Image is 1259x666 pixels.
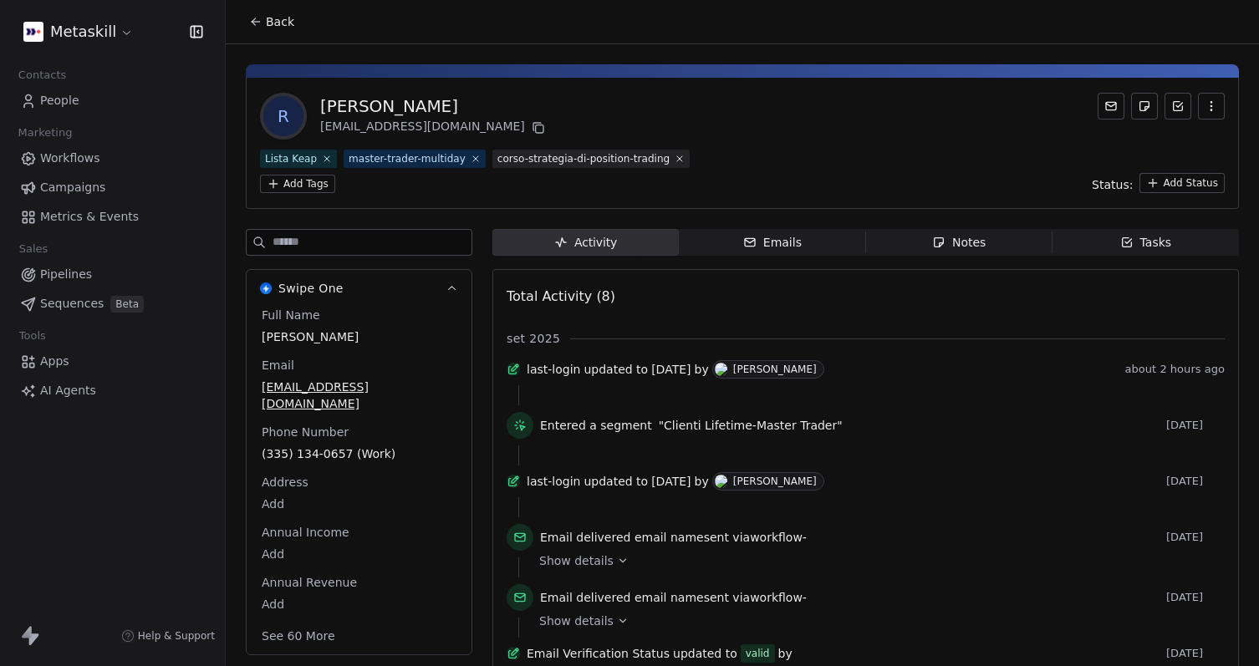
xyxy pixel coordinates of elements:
[1139,173,1225,193] button: Add Status
[733,364,817,375] div: [PERSON_NAME]
[247,307,471,654] div: Swipe OneSwipe One
[13,348,212,375] a: Apps
[40,353,69,370] span: Apps
[258,574,360,591] span: Annual Revenue
[23,22,43,42] img: AVATAR%20METASKILL%20-%20Colori%20Positivo.png
[258,474,312,491] span: Address
[262,596,456,613] span: Add
[746,645,770,662] div: valid
[13,261,212,288] a: Pipelines
[659,417,843,434] span: "Clienti Lifetime-Master Trader"
[247,270,471,307] button: Swipe OneSwipe One
[12,236,55,262] span: Sales
[733,475,817,487] div: [PERSON_NAME]
[121,629,215,643] a: Help & Support
[539,552,614,569] span: Show details
[262,328,456,345] span: [PERSON_NAME]
[20,18,137,46] button: Metaskill
[50,21,116,43] span: Metaskill
[715,363,727,376] img: R
[743,234,802,252] div: Emails
[320,118,548,138] div: [EMAIL_ADDRESS][DOMAIN_NAME]
[527,645,670,662] span: Email Verification Status
[1125,363,1225,376] span: about 2 hours ago
[673,645,737,662] span: updated to
[497,151,670,166] div: corso-strategia-di-position-trading
[138,629,215,643] span: Help & Support
[778,645,793,662] span: by
[540,529,807,546] span: email name sent via workflow -
[1166,591,1225,604] span: [DATE]
[262,379,456,412] span: [EMAIL_ADDRESS][DOMAIN_NAME]
[539,613,1213,629] a: Show details
[584,361,648,378] span: updated to
[40,295,104,313] span: Sequences
[260,282,272,294] img: Swipe One
[266,13,294,30] span: Back
[258,357,298,374] span: Email
[40,179,105,196] span: Campaigns
[932,234,986,252] div: Notes
[1092,176,1133,193] span: Status:
[252,621,345,651] button: See 60 More
[263,96,303,136] span: R
[258,524,353,541] span: Annual Income
[12,323,53,348] span: Tools
[651,473,691,490] span: [DATE]
[507,288,615,304] span: Total Activity (8)
[40,208,139,226] span: Metrics & Events
[13,87,212,114] a: People
[1120,234,1172,252] div: Tasks
[11,63,74,88] span: Contacts
[540,417,652,434] span: Entered a segment
[1166,531,1225,544] span: [DATE]
[239,7,304,37] button: Back
[13,203,212,231] a: Metrics & Events
[40,382,96,399] span: AI Agents
[651,361,691,378] span: [DATE]
[540,591,630,604] span: Email delivered
[262,445,456,462] span: (335) 134-0657 (Work)
[539,552,1213,569] a: Show details
[1166,647,1225,660] span: [DATE]
[13,377,212,404] a: AI Agents
[278,280,344,297] span: Swipe One
[715,475,727,488] img: R
[695,473,709,490] span: by
[349,151,466,166] div: master-trader-multiday
[527,473,580,490] span: last-login
[13,290,212,318] a: SequencesBeta
[11,120,79,145] span: Marketing
[320,94,548,118] div: [PERSON_NAME]
[40,150,100,167] span: Workflows
[539,613,614,629] span: Show details
[258,424,352,440] span: Phone Number
[258,307,324,323] span: Full Name
[1166,419,1225,432] span: [DATE]
[110,296,144,313] span: Beta
[260,175,335,193] button: Add Tags
[507,330,560,347] span: set 2025
[40,266,92,283] span: Pipelines
[13,145,212,172] a: Workflows
[695,361,709,378] span: by
[262,546,456,562] span: Add
[40,92,79,109] span: People
[540,589,807,606] span: email name sent via workflow -
[265,151,317,166] div: Lista Keap
[262,496,456,512] span: Add
[527,361,580,378] span: last-login
[540,531,630,544] span: Email delivered
[13,174,212,201] a: Campaigns
[1166,475,1225,488] span: [DATE]
[584,473,648,490] span: updated to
